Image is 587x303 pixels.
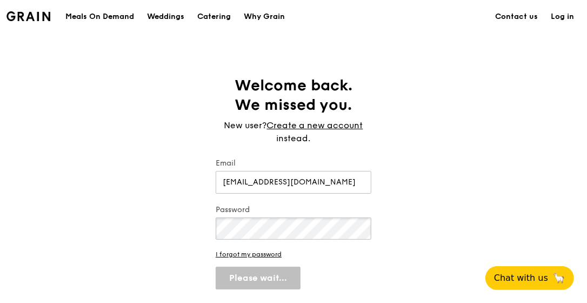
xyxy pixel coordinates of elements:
a: Log in [544,1,581,33]
a: I forgot my password [216,251,371,258]
h1: Welcome back. We missed you. [216,76,371,115]
label: Email [216,158,371,169]
a: Why Grain [237,1,291,33]
label: Password [216,205,371,215]
div: Weddings [147,1,184,33]
span: instead. [277,133,311,143]
div: Meals On Demand [65,1,134,33]
button: Chat with us🦙 [485,266,574,290]
div: Why Grain [244,1,285,33]
a: Weddings [141,1,191,33]
span: Chat with us [494,272,548,285]
a: Create a new account [267,119,363,132]
span: New user? [224,120,267,130]
span: 🦙 [552,272,565,285]
div: Catering [197,1,231,33]
img: Grain [6,11,50,21]
a: Catering [191,1,237,33]
a: Contact us [489,1,544,33]
button: Please wait... [216,267,301,289]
